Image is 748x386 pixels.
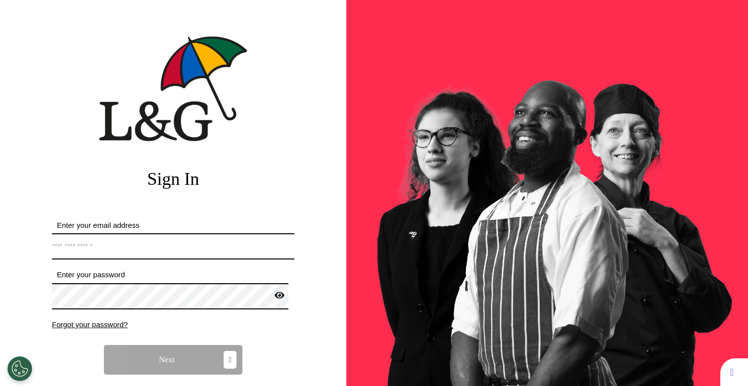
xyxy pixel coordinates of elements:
span: Forgot your password? [52,320,128,329]
button: Open Preferences [7,356,32,381]
span: Next [159,356,175,364]
button: Next [104,345,242,375]
img: company logo [99,36,247,141]
label: Enter your password [52,269,294,281]
h2: Sign In [52,169,294,190]
label: Enter your email address [52,220,294,231]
